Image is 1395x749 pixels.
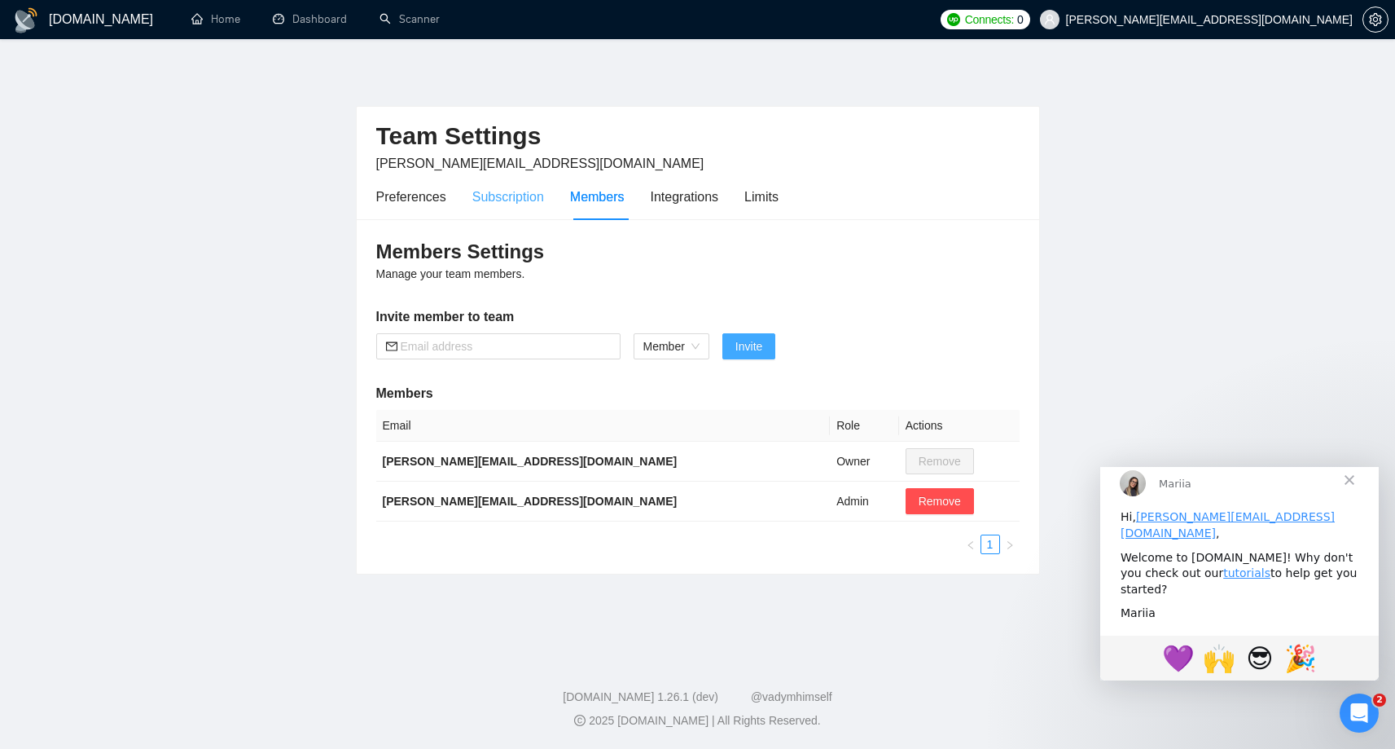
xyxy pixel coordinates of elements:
[643,334,700,359] span: Member
[376,156,704,170] span: [PERSON_NAME][EMAIL_ADDRESS][DOMAIN_NAME]
[376,120,1020,153] h2: Team Settings
[1005,540,1015,550] span: right
[20,139,258,155] div: Mariia
[1100,467,1379,681] iframe: To enrich screen reader interactions, please activate Accessibility in Grammarly extension settings
[906,488,974,514] button: Remove
[401,337,611,355] input: Email address
[20,83,258,131] div: Welcome to [DOMAIN_NAME]! Why don't you check out our to help get you started?
[376,187,446,207] div: Preferences
[980,535,1000,554] li: 1
[830,442,899,482] td: Owner
[184,176,217,207] span: 🎉
[735,337,762,355] span: Invite
[1362,13,1388,26] a: setting
[830,482,899,522] td: Admin
[99,171,139,210] span: raised hands reaction
[376,239,1020,265] h3: Members Settings
[1000,535,1020,554] button: right
[919,492,961,510] span: Remove
[1362,7,1388,33] button: setting
[62,176,94,207] span: 💜
[58,171,99,210] span: purple heart reaction
[123,99,170,112] a: tutorials
[180,171,221,210] span: tada reaction
[961,535,980,554] button: left
[1000,535,1020,554] li: Next Page
[830,410,899,442] th: Role
[1363,13,1388,26] span: setting
[383,455,678,468] b: [PERSON_NAME][EMAIL_ADDRESS][DOMAIN_NAME]
[379,12,440,26] a: searchScanner
[570,187,625,207] div: Members
[472,187,544,207] div: Subscription
[1017,11,1024,29] span: 0
[722,333,775,359] button: Invite
[961,535,980,554] li: Previous Page
[386,341,397,352] span: mail
[899,410,1020,442] th: Actions
[563,690,718,703] a: [DOMAIN_NAME] 1.26.1 (dev)
[981,535,999,553] a: 1
[376,410,831,442] th: Email
[574,715,586,726] span: copyright
[383,495,678,508] b: [PERSON_NAME][EMAIL_ADDRESS][DOMAIN_NAME]
[744,187,779,207] div: Limits
[947,13,960,26] img: upwork-logo.png
[1340,694,1379,733] iframe: Intercom live chat
[965,11,1014,29] span: Connects:
[139,171,180,210] span: face with sunglasses reaction
[103,176,135,207] span: 🙌
[376,384,1020,403] h5: Members
[751,690,832,703] a: @vadymhimself
[376,307,1020,327] h5: Invite member to team
[191,12,240,26] a: homeHome
[1044,14,1055,25] span: user
[13,7,39,33] img: logo
[146,176,173,207] span: 😎
[20,43,235,73] a: [PERSON_NAME][EMAIL_ADDRESS][DOMAIN_NAME]
[1373,694,1386,707] span: 2
[273,12,347,26] a: dashboardDashboard
[651,187,719,207] div: Integrations
[13,712,1382,729] div: 2025 [DOMAIN_NAME] | All Rights Reserved.
[20,42,258,74] div: Hi, ,
[376,267,525,280] span: Manage your team members.
[966,540,976,550] span: left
